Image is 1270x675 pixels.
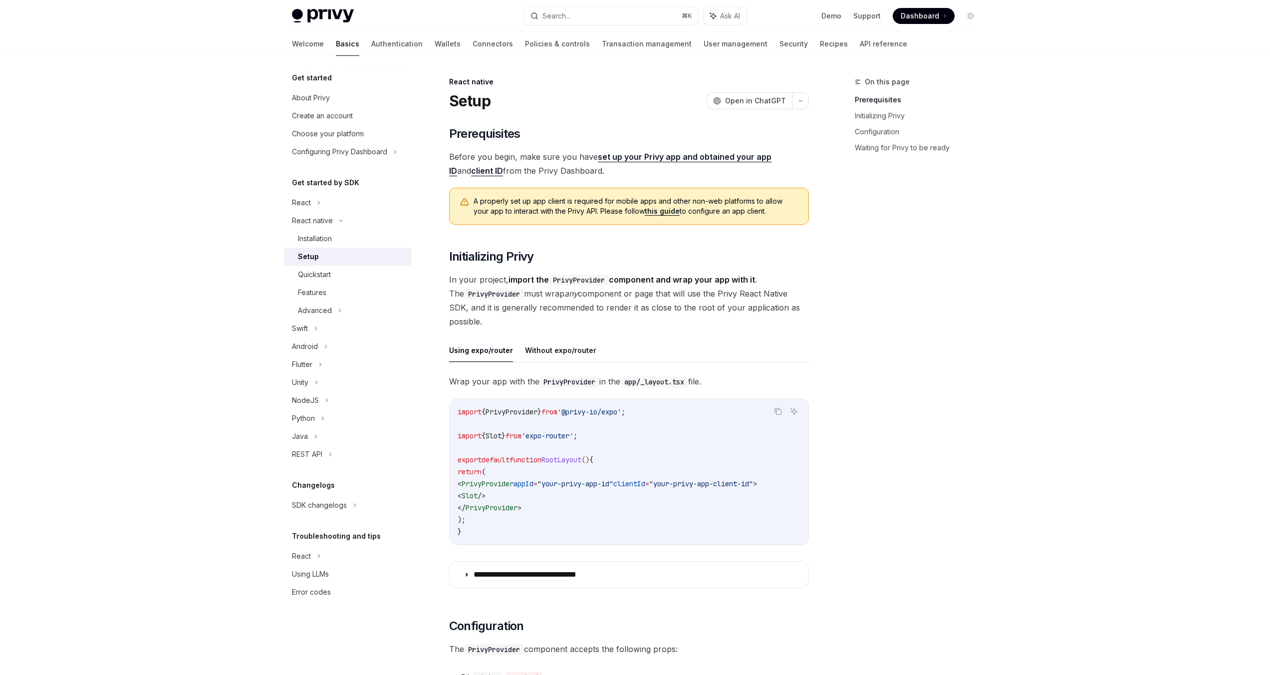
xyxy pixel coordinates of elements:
h1: Setup [449,92,491,110]
span: Ask AI [720,11,740,21]
div: Error codes [292,586,331,598]
a: Welcome [292,32,324,56]
span: = [533,479,537,488]
div: React native [449,77,809,87]
div: Python [292,412,315,424]
a: Recipes [820,32,848,56]
span: The component accepts the following props: [449,642,809,656]
div: Unity [292,376,308,388]
div: NodeJS [292,394,319,406]
span: = [645,479,649,488]
a: Wallets [435,32,461,56]
span: Wrap your app with the in the file. [449,374,809,388]
a: Create an account [284,107,412,125]
span: Dashboard [901,11,939,21]
span: ⌘ K [682,12,692,20]
code: PrivyProvider [464,289,524,300]
code: PrivyProvider [549,275,609,286]
span: function [509,455,541,464]
a: Connectors [473,32,513,56]
a: Policies & controls [525,32,590,56]
div: About Privy [292,92,330,104]
span: Slot [462,491,478,500]
span: } [458,527,462,536]
span: Prerequisites [449,126,520,142]
span: < [458,491,462,500]
span: </ [458,503,466,512]
span: "your-privy-app-client-id" [649,479,753,488]
a: Configuration [855,124,987,140]
a: this guide [645,207,680,216]
button: Copy the contents from the code block [771,405,784,418]
div: Create an account [292,110,353,122]
a: API reference [860,32,907,56]
span: return [458,467,482,476]
span: default [482,455,509,464]
code: app/_layout.tsx [620,376,688,387]
span: from [541,407,557,416]
span: { [482,407,486,416]
span: A properly set up app client is required for mobile apps and other non-web platforms to allow you... [474,196,798,216]
h5: Changelogs [292,479,335,491]
span: On this page [865,76,910,88]
button: Open in ChatGPT [707,92,792,109]
code: PrivyProvider [539,376,599,387]
span: () [581,455,589,464]
strong: import the component and wrap your app with it [508,275,755,285]
a: Prerequisites [855,92,987,108]
div: Setup [298,251,319,263]
a: client ID [471,166,503,176]
span: ; [621,407,625,416]
span: ); [458,515,466,524]
a: Security [779,32,808,56]
a: Using LLMs [284,565,412,583]
div: Advanced [298,305,332,317]
span: Configuration [449,618,524,634]
span: Initializing Privy [449,249,534,265]
span: "your-privy-app-id" [537,479,613,488]
span: > [517,503,521,512]
span: } [537,407,541,416]
button: Toggle dark mode [963,8,979,24]
a: About Privy [284,89,412,107]
a: Dashboard [893,8,955,24]
div: Using LLMs [292,568,329,580]
span: Before you begin, make sure you have and from the Privy Dashboard. [449,150,809,178]
a: Waiting for Privy to be ready [855,140,987,156]
h5: Get started by SDK [292,177,359,189]
em: any [564,289,578,299]
div: Swift [292,323,308,335]
a: User management [704,32,767,56]
button: Using expo/router [449,338,513,362]
span: ; [573,431,577,440]
svg: Warning [460,197,470,207]
a: set up your Privy app and obtained your app ID [449,152,771,176]
span: In your project, . The must wrap component or page that will use the Privy React Native SDK, and ... [449,273,809,329]
span: Slot [486,431,502,440]
span: from [506,431,521,440]
span: ( [482,467,486,476]
div: React [292,550,311,562]
button: Ask AI [703,7,747,25]
span: RootLayout [541,455,581,464]
span: import [458,431,482,440]
a: Authentication [371,32,423,56]
div: Android [292,340,318,352]
a: Transaction management [602,32,692,56]
a: Installation [284,230,412,248]
div: REST API [292,448,322,460]
span: /> [478,491,486,500]
button: Ask AI [787,405,800,418]
a: Quickstart [284,266,412,284]
h5: Troubleshooting and tips [292,530,381,542]
div: Search... [542,10,570,22]
div: SDK changelogs [292,499,347,511]
span: clientId [613,479,645,488]
div: Flutter [292,358,312,370]
a: Choose your platform [284,125,412,143]
span: { [482,431,486,440]
h5: Get started [292,72,332,84]
a: Features [284,284,412,302]
span: PrivyProvider [466,503,517,512]
span: export [458,455,482,464]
